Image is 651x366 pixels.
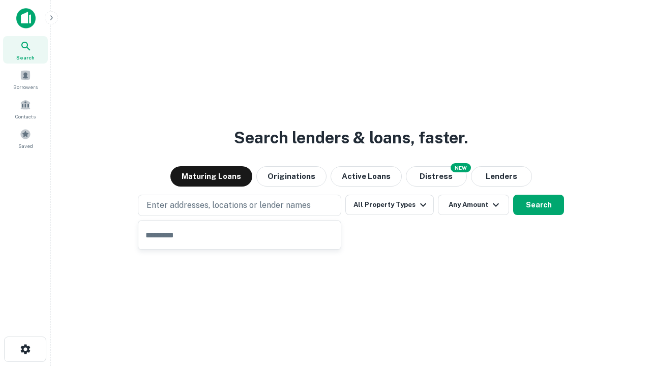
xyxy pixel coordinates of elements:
button: Lenders [471,166,532,187]
p: Enter addresses, locations or lender names [146,199,311,211]
button: Enter addresses, locations or lender names [138,195,341,216]
img: capitalize-icon.png [16,8,36,28]
a: Borrowers [3,66,48,93]
button: Active Loans [331,166,402,187]
a: Contacts [3,95,48,123]
span: Saved [18,142,33,150]
iframe: Chat Widget [600,285,651,333]
span: Borrowers [13,83,38,91]
button: Maturing Loans [170,166,252,187]
h3: Search lenders & loans, faster. [234,126,468,150]
button: All Property Types [345,195,434,215]
button: Search [513,195,564,215]
button: Originations [256,166,327,187]
a: Saved [3,125,48,152]
a: Search [3,36,48,64]
span: Contacts [15,112,36,120]
button: Search distressed loans with lien and other non-mortgage details. [406,166,467,187]
span: Search [16,53,35,62]
button: Any Amount [438,195,509,215]
div: NEW [451,163,471,172]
